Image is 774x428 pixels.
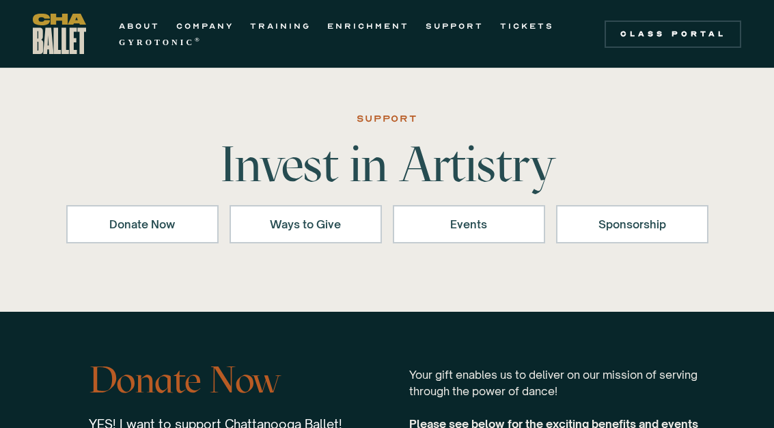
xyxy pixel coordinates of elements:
[500,18,554,34] a: TICKETS
[119,38,195,47] strong: GYROTONIC
[556,205,708,243] a: Sponsorship
[411,216,527,232] div: Events
[119,18,160,34] a: ABOUT
[89,353,342,407] h3: Donate Now
[84,216,201,232] div: Donate Now
[33,14,86,54] a: home
[195,36,202,43] sup: ®
[327,18,409,34] a: ENRICHMENT
[357,111,417,127] div: SUPPORT
[574,216,691,232] div: Sponsorship
[66,205,219,243] a: Donate Now
[230,205,382,243] a: Ways to Give
[393,205,545,243] a: Events
[250,18,311,34] a: TRAINING
[174,139,600,189] h1: Invest in Artistry
[426,18,484,34] a: SUPPORT
[613,29,733,40] div: Class Portal
[119,34,202,51] a: GYROTONIC®
[247,216,364,232] div: Ways to Give
[176,18,234,34] a: COMPANY
[605,21,741,48] a: Class Portal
